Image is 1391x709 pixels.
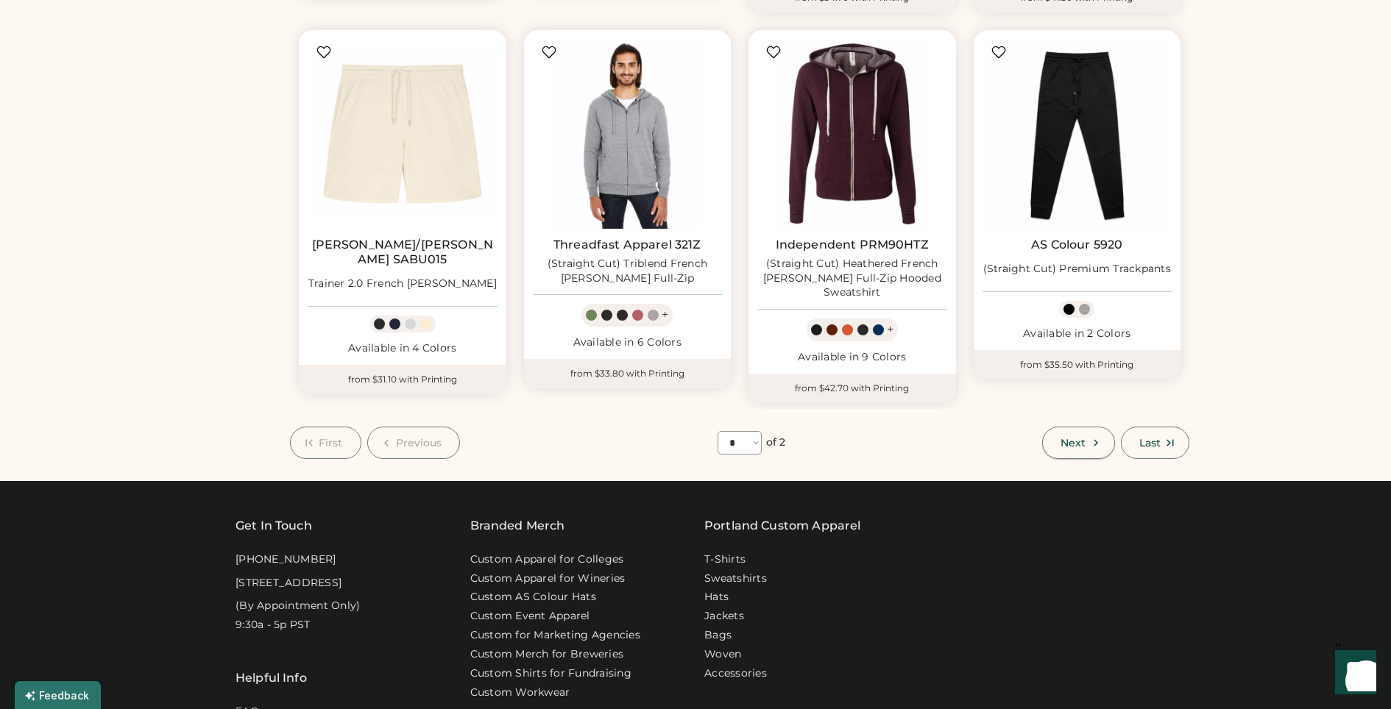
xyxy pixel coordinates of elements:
[704,666,767,681] a: Accessories
[470,666,631,681] a: Custom Shirts for Fundraising
[470,685,570,700] a: Custom Workwear
[470,628,640,643] a: Custom for Marketing Agencies
[308,341,498,356] div: Available in 4 Colors
[983,327,1172,341] div: Available in 2 Colors
[236,576,341,591] div: [STREET_ADDRESS]
[319,438,343,448] span: First
[757,257,947,301] div: (Straight Cut) Heathered French [PERSON_NAME] Full-Zip Hooded Sweatshirt
[236,669,307,687] div: Helpful Info
[470,571,626,586] a: Custom Apparel for Wineries
[974,350,1181,380] div: from $35.50 with Printing
[704,590,729,605] a: Hats
[367,427,461,459] button: Previous
[290,427,361,459] button: First
[1139,438,1161,448] span: Last
[1321,643,1384,706] iframe: Front Chat
[533,335,723,350] div: Available in 6 Colors
[887,321,893,338] div: +
[704,609,744,624] a: Jackets
[704,552,746,567] a: T-Shirts
[236,552,336,567] div: [PHONE_NUMBER]
[704,628,732,643] a: Bags
[533,39,723,229] img: Threadfast Apparel 321Z (Straight Cut) Triblend French Terry Full-Zip
[470,552,624,567] a: Custom Apparel for Colleges
[533,257,723,286] div: (Straight Cut) Triblend French [PERSON_NAME] Full-Zip
[1042,427,1114,459] button: Next
[236,517,312,535] div: Get In Touch
[470,590,596,605] a: Custom AS Colour Hats
[983,39,1172,229] img: AS Colour 5920 (Straight Cut) Premium Trackpants
[776,238,929,252] a: Independent PRM90HTZ
[470,647,624,662] a: Custom Merch for Breweries
[308,277,497,291] div: Trainer 2.0 French [PERSON_NAME]
[470,609,590,624] a: Custom Event Apparel
[396,438,442,448] span: Previous
[1121,427,1189,459] button: Last
[236,599,360,613] div: (By Appointment Only)
[470,517,565,535] div: Branded Merch
[236,618,311,633] div: 9:30a - 5p PST
[704,647,741,662] a: Woven
[308,39,498,229] img: Stanley/Stella SABU015 Trainer 2.0 French Terry Shorts
[704,517,860,535] a: Portland Custom Apparel
[757,39,947,229] img: Independent Trading Co. PRM90HTZ (Straight Cut) Heathered French Terry Full-Zip Hooded Sweatshirt
[983,262,1171,277] div: (Straight Cut) Premium Trackpants
[662,307,668,323] div: +
[308,238,498,267] a: [PERSON_NAME]/[PERSON_NAME] SABU015
[704,571,767,586] a: Sweatshirts
[1061,438,1086,448] span: Next
[748,374,956,403] div: from $42.70 with Printing
[757,350,947,365] div: Available in 9 Colors
[524,359,732,388] div: from $33.80 with Printing
[553,238,701,252] a: Threadfast Apparel 321Z
[299,365,506,394] div: from $31.10 with Printing
[1031,238,1122,252] a: AS Colour 5920
[766,435,785,450] div: of 2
